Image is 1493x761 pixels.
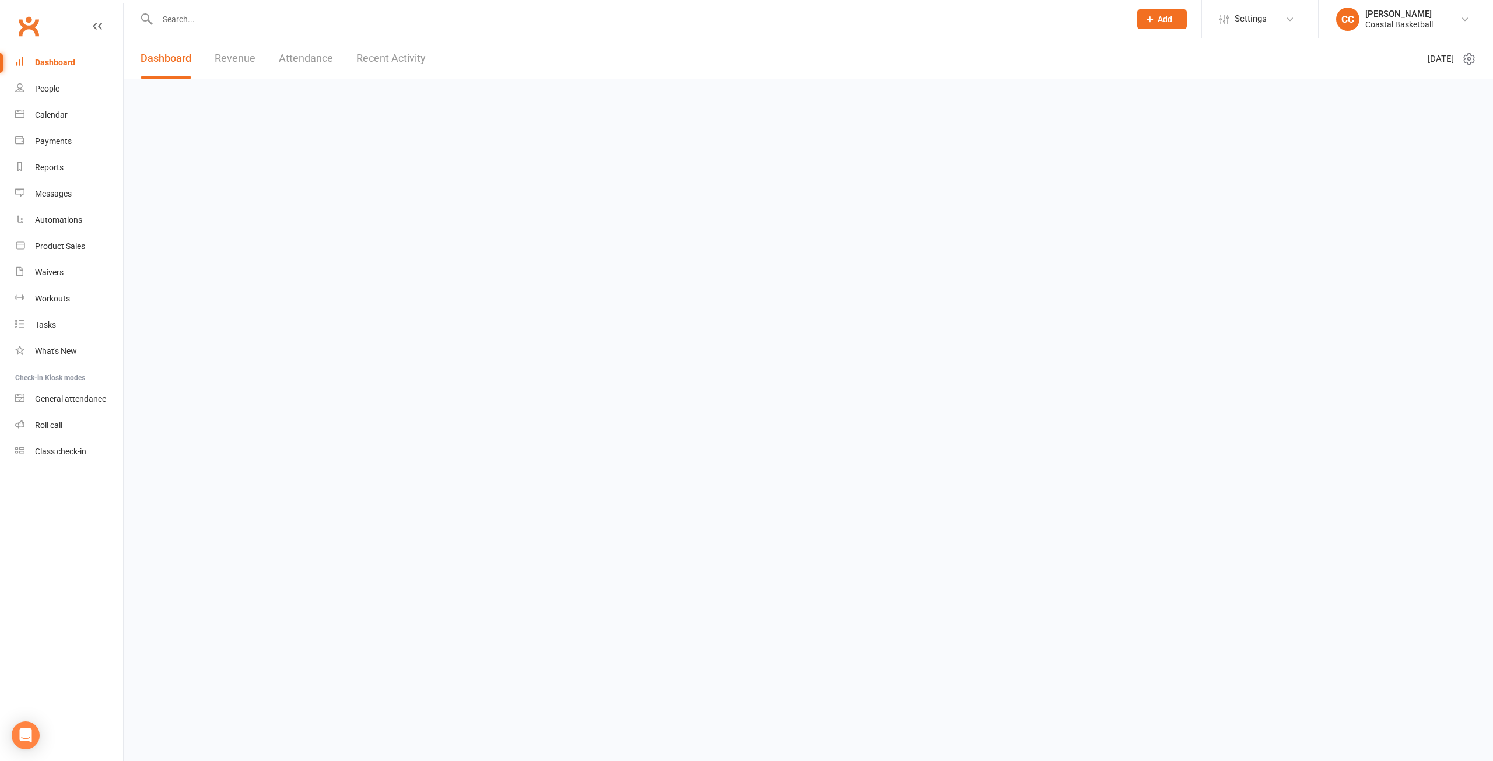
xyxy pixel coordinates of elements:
[15,259,123,286] a: Waivers
[215,38,255,79] a: Revenue
[1158,15,1172,24] span: Add
[1235,6,1267,32] span: Settings
[35,136,72,146] div: Payments
[15,155,123,181] a: Reports
[15,50,123,76] a: Dashboard
[35,241,85,251] div: Product Sales
[15,312,123,338] a: Tasks
[15,128,123,155] a: Payments
[35,58,75,67] div: Dashboard
[12,721,40,749] div: Open Intercom Messenger
[35,215,82,225] div: Automations
[35,110,68,120] div: Calendar
[154,11,1122,27] input: Search...
[15,76,123,102] a: People
[35,189,72,198] div: Messages
[35,346,77,356] div: What's New
[1137,9,1187,29] button: Add
[35,420,62,430] div: Roll call
[35,84,59,93] div: People
[1428,52,1454,66] span: [DATE]
[15,102,123,128] a: Calendar
[141,38,191,79] a: Dashboard
[15,386,123,412] a: General attendance kiosk mode
[1336,8,1359,31] div: CC
[15,286,123,312] a: Workouts
[14,12,43,41] a: Clubworx
[35,294,70,303] div: Workouts
[15,412,123,439] a: Roll call
[356,38,426,79] a: Recent Activity
[15,207,123,233] a: Automations
[15,439,123,465] a: Class kiosk mode
[35,320,56,329] div: Tasks
[35,268,64,277] div: Waivers
[35,394,106,404] div: General attendance
[35,447,86,456] div: Class check-in
[35,163,64,172] div: Reports
[15,181,123,207] a: Messages
[1365,9,1433,19] div: [PERSON_NAME]
[15,338,123,364] a: What's New
[1365,19,1433,30] div: Coastal Basketball
[279,38,333,79] a: Attendance
[15,233,123,259] a: Product Sales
